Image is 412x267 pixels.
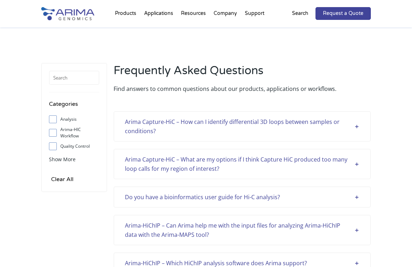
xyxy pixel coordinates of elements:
input: Search [49,71,99,85]
div: Arima Capture-HiC – How can I identify differential 3D loops between samples or conditions? [125,117,359,136]
p: Find answers to common questions about our products, applications or workflows. [114,84,370,93]
p: Search [292,9,308,18]
div: Arima-HiChIP – Can Arima help me with the input files for analyzing Arima-HiChIP data with the Ar... [125,221,359,239]
label: Arima-HIC Workflow [49,127,99,138]
span: Show More [49,156,76,163]
h4: Categories [49,99,99,114]
div: Arima Capture-HiC – What are my options if I think Capture HiC produced too many loop calls for m... [125,155,359,173]
a: Request a Quote [315,7,371,20]
label: Quality Control [49,141,99,152]
h2: Frequently Asked Questions [114,63,370,84]
input: Clear All [49,174,76,184]
div: Do you have a bioinformatics user guide for Hi-C analysis? [125,192,359,202]
label: Analysis [49,114,99,125]
img: Arima-Genomics-logo [41,7,94,20]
